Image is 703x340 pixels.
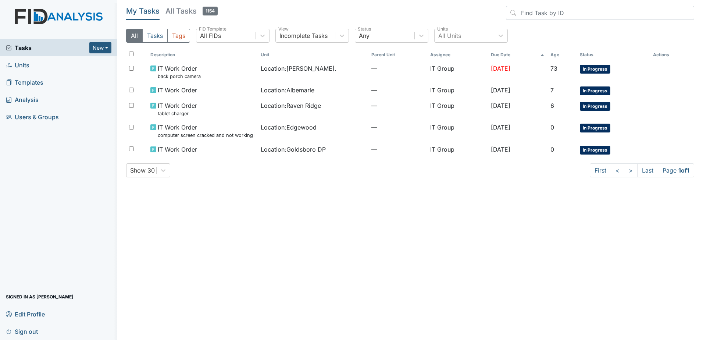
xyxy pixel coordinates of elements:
[6,59,29,71] span: Units
[580,146,610,155] span: In Progress
[506,6,694,20] input: Find Task by ID
[158,110,197,117] small: tablet charger
[158,73,201,80] small: back porch camera
[371,64,424,73] span: —
[158,123,255,139] span: IT Work Order computer screen cracked and not working need new one
[371,86,424,95] span: —
[427,98,488,120] td: IT Group
[89,42,111,53] button: New
[6,111,59,123] span: Users & Groups
[550,102,554,109] span: 6
[580,102,610,111] span: In Progress
[611,163,624,177] a: <
[590,163,611,177] a: First
[126,29,143,43] button: All
[624,163,638,177] a: >
[550,146,554,153] span: 0
[427,142,488,157] td: IT Group
[550,65,557,72] span: 73
[359,31,370,40] div: Any
[427,120,488,142] td: IT Group
[6,291,74,302] span: Signed in as [PERSON_NAME]
[488,49,547,61] th: Toggle SortBy
[147,49,258,61] th: Toggle SortBy
[261,64,336,73] span: Location : [PERSON_NAME].
[427,49,488,61] th: Assignee
[261,123,317,132] span: Location : Edgewood
[129,52,134,56] input: Toggle All Rows Selected
[371,145,424,154] span: —
[550,86,554,94] span: 7
[577,49,650,61] th: Toggle SortBy
[678,167,689,174] strong: 1 of 1
[427,83,488,98] td: IT Group
[142,29,168,43] button: Tasks
[158,101,197,117] span: IT Work Order tablet charger
[427,61,488,83] td: IT Group
[491,65,510,72] span: [DATE]
[580,86,610,95] span: In Progress
[6,326,38,337] span: Sign out
[158,145,197,154] span: IT Work Order
[130,166,155,175] div: Show 30
[158,86,197,95] span: IT Work Order
[650,49,687,61] th: Actions
[126,6,160,16] h5: My Tasks
[203,7,218,15] span: 1154
[547,49,577,61] th: Toggle SortBy
[6,94,39,105] span: Analysis
[580,65,610,74] span: In Progress
[6,77,43,88] span: Templates
[637,163,658,177] a: Last
[261,101,321,110] span: Location : Raven Ridge
[590,163,694,177] nav: task-pagination
[126,29,190,43] div: Type filter
[491,86,510,94] span: [DATE]
[6,308,45,320] span: Edit Profile
[167,29,190,43] button: Tags
[261,86,314,95] span: Location : Albemarle
[580,124,610,132] span: In Progress
[438,31,461,40] div: All Units
[261,145,326,154] span: Location : Goldsboro DP
[491,102,510,109] span: [DATE]
[658,163,694,177] span: Page
[200,31,221,40] div: All FIDs
[158,64,201,80] span: IT Work Order back porch camera
[165,6,218,16] h5: All Tasks
[158,132,255,139] small: computer screen cracked and not working need new one
[258,49,368,61] th: Toggle SortBy
[368,49,427,61] th: Toggle SortBy
[550,124,554,131] span: 0
[371,101,424,110] span: —
[491,124,510,131] span: [DATE]
[6,43,89,52] a: Tasks
[491,146,510,153] span: [DATE]
[371,123,424,132] span: —
[279,31,328,40] div: Incomplete Tasks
